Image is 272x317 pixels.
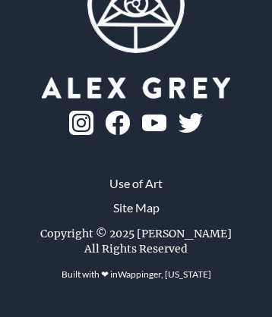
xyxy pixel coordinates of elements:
[40,226,232,241] div: Copyright © 2025 [PERSON_NAME]
[113,199,160,217] a: Site Map
[55,262,217,287] div: Built with ❤ in
[179,113,203,133] img: twitter-logo.png
[118,268,211,280] a: Wappinger, [US_STATE]
[106,111,130,135] img: fb-logo.png
[109,174,163,193] a: Use of Art
[142,115,166,132] img: youtube-logo.png
[84,241,188,256] div: All Rights Reserved
[69,111,93,135] img: ig-logo.png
